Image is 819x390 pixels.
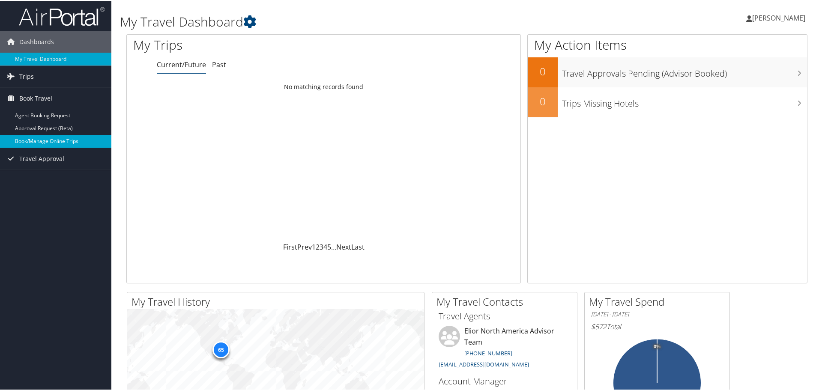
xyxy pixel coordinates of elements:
a: [PERSON_NAME] [746,4,814,30]
h6: [DATE] - [DATE] [591,310,723,318]
a: 5 [327,241,331,251]
td: No matching records found [127,78,520,94]
h3: Travel Agents [439,310,571,322]
a: Past [212,59,226,68]
h2: My Travel Contacts [436,294,577,308]
h3: Account Manager [439,375,571,387]
a: [EMAIL_ADDRESS][DOMAIN_NAME] [439,360,529,367]
span: Travel Approval [19,147,64,169]
span: … [331,241,336,251]
a: 1 [312,241,316,251]
a: Last [351,241,365,251]
a: [PHONE_NUMBER] [464,348,512,356]
span: $572 [591,321,607,330]
h3: Travel Approvals Pending (Advisor Booked) [562,63,807,79]
h2: My Travel History [132,294,424,308]
h2: 0 [528,63,558,78]
a: Prev [297,241,312,251]
li: Elior North America Advisor Team [434,325,575,371]
a: 2 [316,241,320,251]
a: 3 [320,241,323,251]
h1: My Travel Dashboard [120,12,583,30]
a: 4 [323,241,327,251]
h3: Trips Missing Hotels [562,92,807,109]
tspan: 0% [654,343,661,348]
a: Next [336,241,351,251]
a: 0Travel Approvals Pending (Advisor Booked) [528,57,807,86]
h1: My Trips [133,35,350,53]
h1: My Action Items [528,35,807,53]
span: Dashboards [19,30,54,52]
h2: 0 [528,93,558,108]
img: airportal-logo.png [19,6,105,26]
span: Book Travel [19,87,52,108]
span: Trips [19,65,34,86]
a: Current/Future [157,59,206,68]
span: [PERSON_NAME] [752,12,805,22]
h2: My Travel Spend [589,294,729,308]
div: 65 [212,340,229,357]
a: First [283,241,297,251]
a: 0Trips Missing Hotels [528,86,807,116]
h6: Total [591,321,723,330]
